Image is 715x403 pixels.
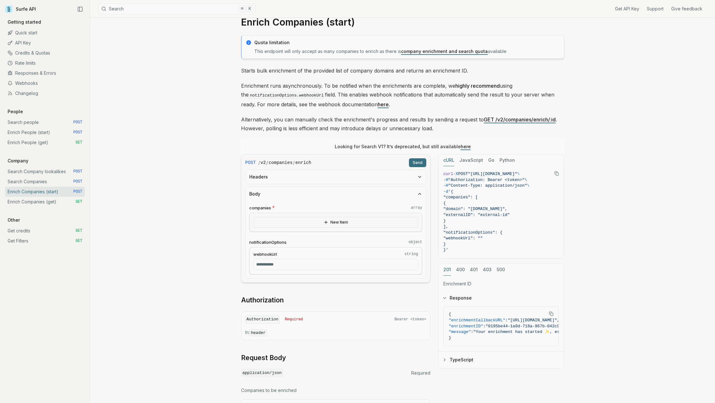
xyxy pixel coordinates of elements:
a: Get credits GET [5,226,85,236]
p: Quota limitation [254,39,560,46]
button: 400 [456,264,465,276]
code: Authorization [245,315,280,324]
span: "0195be44-1a0d-718a-967b-042c9d17ffd7" [486,324,579,329]
code: header [250,329,267,336]
code: v2 [261,160,266,166]
span: / [266,160,268,166]
span: companies [249,205,271,211]
span: "[URL][DOMAIN_NAME]" [468,172,517,176]
a: here [461,144,471,149]
button: 401 [470,264,478,276]
span: POST [73,179,82,184]
span: "Authorization: Bearer <token>" [448,178,525,182]
span: \ [517,172,520,176]
span: -X [453,172,458,176]
a: Search Companies POST [5,177,85,187]
button: Python [499,155,515,166]
span: "enrichmentID" [449,324,483,329]
p: Looking for Search V1? It’s deprecated, but still available [335,143,471,150]
a: Request Body [241,353,286,362]
span: "enrichmentCallbackURL" [449,318,505,323]
a: Credits & Quotas [5,48,85,58]
a: Enrich People (get) GET [5,137,85,148]
span: } [449,336,451,340]
span: '{ [448,189,453,194]
span: "companies": [ [443,195,478,200]
a: Changelog [5,88,85,98]
a: Authorization [241,296,284,305]
a: company enrichment and search quota [401,49,488,54]
code: enrich [295,160,311,166]
button: Collapse Sidebar [75,4,85,14]
a: Enrich People (start) POST [5,127,85,137]
a: Get Filters GET [5,236,85,246]
a: API Key [5,38,85,48]
button: Body [245,187,426,201]
p: This endpoint will only accept as many companies to enrich as there is available [254,48,560,55]
span: GET [75,238,82,243]
code: object [409,240,422,245]
span: "notificationOptions": { [443,230,502,235]
span: Required [285,317,303,322]
a: Responses & Errors [5,68,85,78]
p: Enrichment runs asynchronously. To be notified when the enrichments are complete, we using the fi... [241,81,564,109]
button: 403 [483,264,492,276]
span: : [505,318,508,323]
code: string [405,252,418,257]
span: / [293,160,295,166]
a: Get API Key [615,6,639,12]
button: Headers [245,170,426,184]
span: "webhookUrl": "" [443,236,483,241]
span: POST [73,169,82,174]
kbd: K [246,5,253,12]
span: \ [524,178,527,182]
div: Response [438,306,564,351]
a: Enrich Companies (start) POST [5,187,85,197]
span: -d [443,189,448,194]
button: 500 [497,264,505,276]
span: : [483,324,486,329]
a: Give feedback [671,6,702,12]
button: Response [438,290,564,306]
strong: highly recommend [455,83,500,89]
button: Copy Text [547,309,556,318]
code: application/json [241,369,283,377]
a: here [378,101,389,108]
button: JavaScript [459,155,483,166]
span: "domain": "[DOMAIN_NAME]", [443,207,507,211]
a: Quick start [5,28,85,38]
a: Surfe API [5,4,36,14]
h1: Enrich Companies (start) [241,16,564,28]
span: GET [75,199,82,204]
span: "Your enrichment has started ✨, estimated time: 2 seconds." [473,330,621,334]
p: People [5,108,26,115]
button: New Item [253,217,418,228]
span: Required [411,370,430,376]
a: Search Company lookalikes POST [5,166,85,177]
span: { [443,201,446,206]
span: POST [458,172,468,176]
span: "Content-Type: application/json" [448,183,527,188]
p: Getting started [5,19,44,25]
span: \ [527,183,529,188]
button: Search⌘K [98,3,256,15]
span: POST [73,130,82,135]
a: GET /v2/companies/enrich/:id [484,116,556,123]
p: Other [5,217,22,223]
kbd: ⌘ [239,5,245,12]
span: } [443,242,446,247]
button: Go [488,155,494,166]
button: Copy Text [552,169,561,178]
span: GET [75,228,82,233]
span: POST [73,189,82,194]
span: , [557,318,559,323]
code: companies [269,160,292,166]
span: POST [73,120,82,125]
p: Companies to be enriched [241,387,430,394]
span: : [471,330,473,334]
span: } [443,219,446,223]
span: POST [245,160,256,166]
code: array [411,205,422,210]
span: }' [443,248,448,252]
span: curl [443,172,453,176]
